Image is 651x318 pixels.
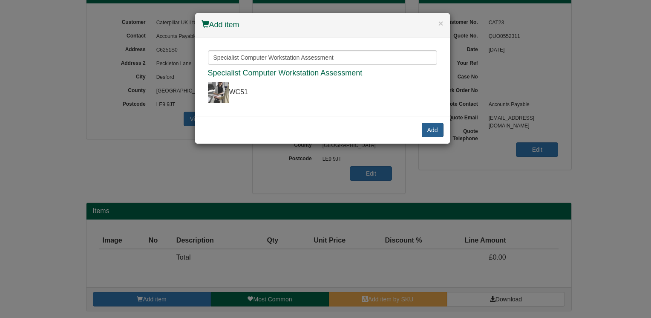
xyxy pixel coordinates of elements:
input: Search for a product [208,50,437,65]
button: × [438,19,443,28]
button: Add [422,123,444,137]
img: assessments6_1.jpg [208,82,229,103]
h4: Add item [202,20,444,31]
h4: Specialist Computer Workstation Assessment [208,69,437,78]
span: WC51 [229,88,248,95]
